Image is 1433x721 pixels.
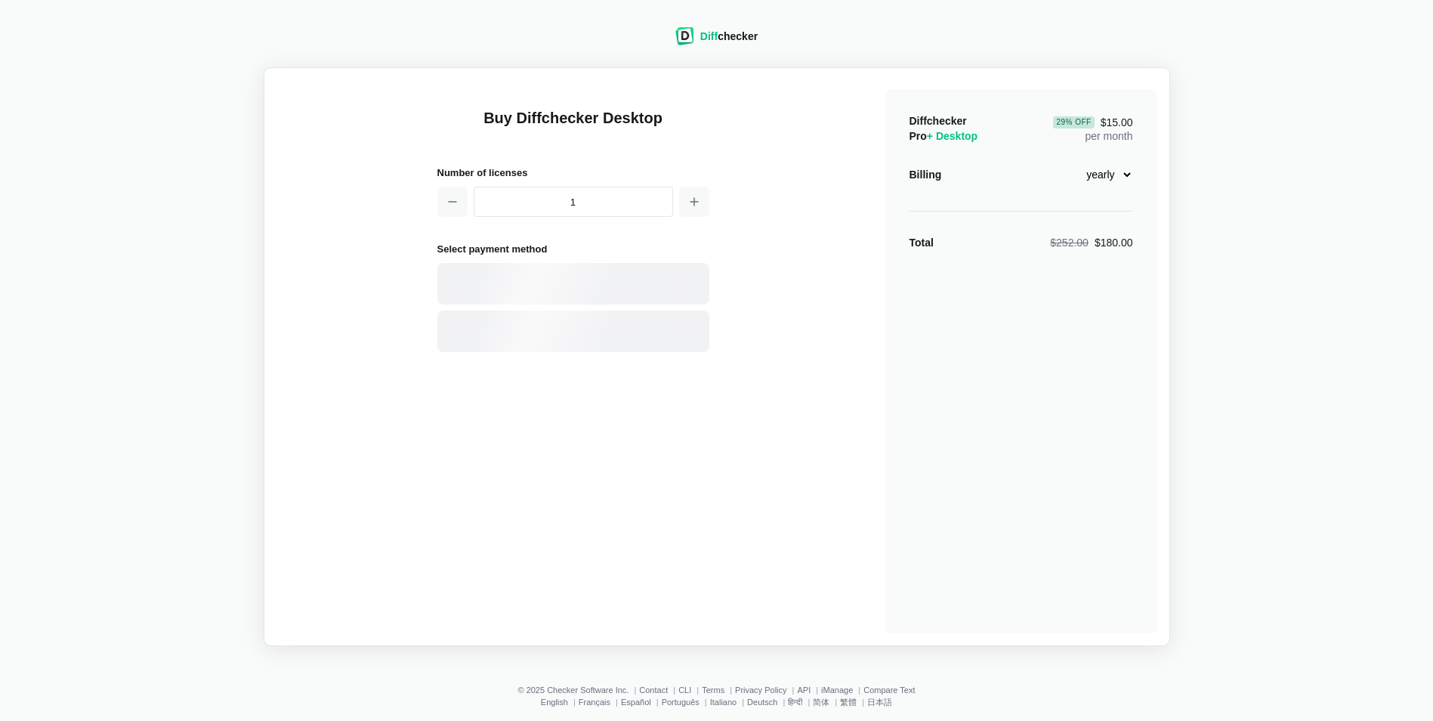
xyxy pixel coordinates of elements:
a: Italiano [710,698,737,707]
a: Français [579,698,610,707]
span: Pro [910,130,978,142]
a: 繁體 [840,698,857,707]
div: 29 % Off [1053,116,1094,128]
strong: Total [910,237,934,249]
input: 1 [474,187,673,217]
h1: Buy Diffchecker Desktop [437,107,709,147]
div: per month [1053,113,1132,144]
a: Contact [639,685,668,695]
span: $15.00 [1053,116,1132,128]
div: $180.00 [1050,235,1132,250]
div: Billing [910,167,942,182]
a: हिन्दी [788,698,802,707]
a: CLI [678,685,691,695]
a: English [541,698,568,707]
img: Diffchecker logo [675,27,694,45]
span: $252.00 [1050,237,1089,249]
span: Diff [700,30,718,42]
div: checker [700,29,758,44]
a: Español [621,698,651,707]
h2: Select payment method [437,241,709,257]
a: iManage [821,685,853,695]
a: Privacy Policy [735,685,786,695]
a: Diffchecker logoDiffchecker [675,36,758,48]
li: © 2025 Checker Software Inc. [517,685,639,695]
a: API [797,685,811,695]
a: Compare Text [863,685,915,695]
a: Português [662,698,700,707]
a: 日本語 [867,698,892,707]
span: Diffchecker [910,115,967,127]
a: Deutsch [747,698,777,707]
a: Terms [702,685,724,695]
a: 简体 [813,698,829,707]
span: + Desktop [927,130,977,142]
h2: Number of licenses [437,165,709,181]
